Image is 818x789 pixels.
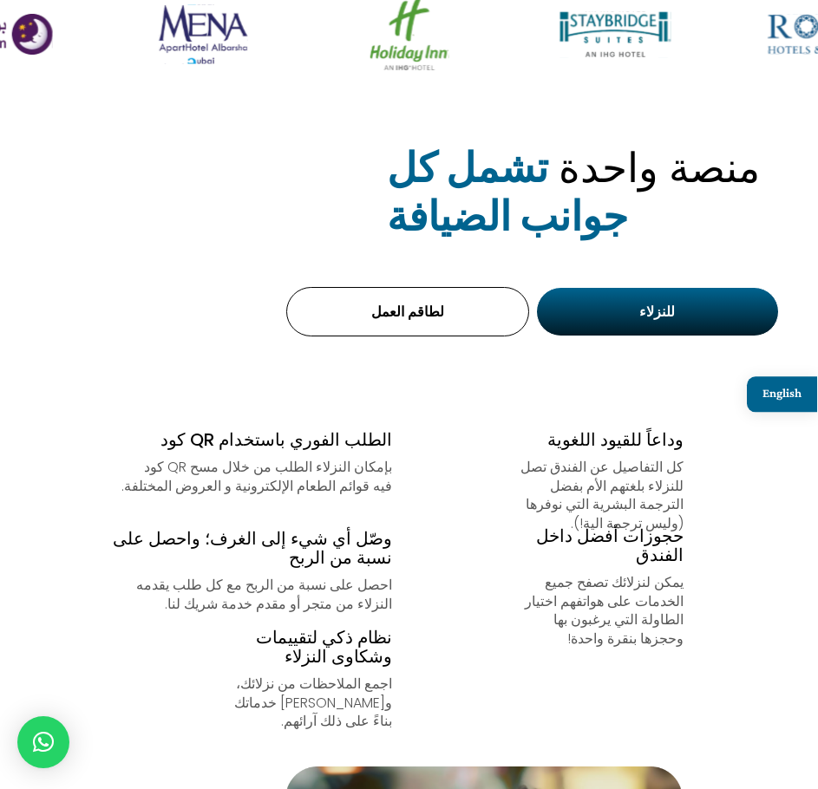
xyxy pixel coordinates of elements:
div: احصل على نسبة من الربح مع كل طلب يقدمه النزلاء من متجر أو مقدم خدمة شريك لنا. [101,576,392,613]
div: لطاقم العمل [296,303,520,322]
a: English [747,376,817,412]
div: بإمكان النزلاء الطلب من خلال مسح QR كود فيه قوائم الطعام الإلكترونية و العروض المختلفة. [101,458,392,495]
div: اجمع الملاحظات من نزلائك، و[PERSON_NAME] خدماتك بناءً على ذلك آرائهم. [219,675,392,731]
span: نظام ذكي لتقييمات وشكاوى النزلاء [256,625,392,668]
span: حجوزات أفضل داخل الفندق [536,524,684,567]
p: كل التفاصيل عن الفندق تصل للنزلاء بلغتهم الأم بفضل الترجمة البشرية التي نوفرها (وليس ترجمة الية!). [510,458,684,532]
strong: تشمل كل جوانب الضيافة [387,140,628,245]
div: يمكن لنزلائك تصفح جميع الخدمات على هواتفهم اختيار الطاولة التي يرغبون بها وحجزها بنقرة واحدة! [510,573,684,648]
span: وصّل أي شيء إلى الغرف؛ واحصل على نسبة من الربح [113,526,392,570]
span: الطلب الفوري باستخدام QR كود [160,427,392,452]
span: منصة واحدة [559,140,760,196]
div: للنزلاء [546,303,769,322]
span: وداعاً للقيود اللغوية [547,427,684,452]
